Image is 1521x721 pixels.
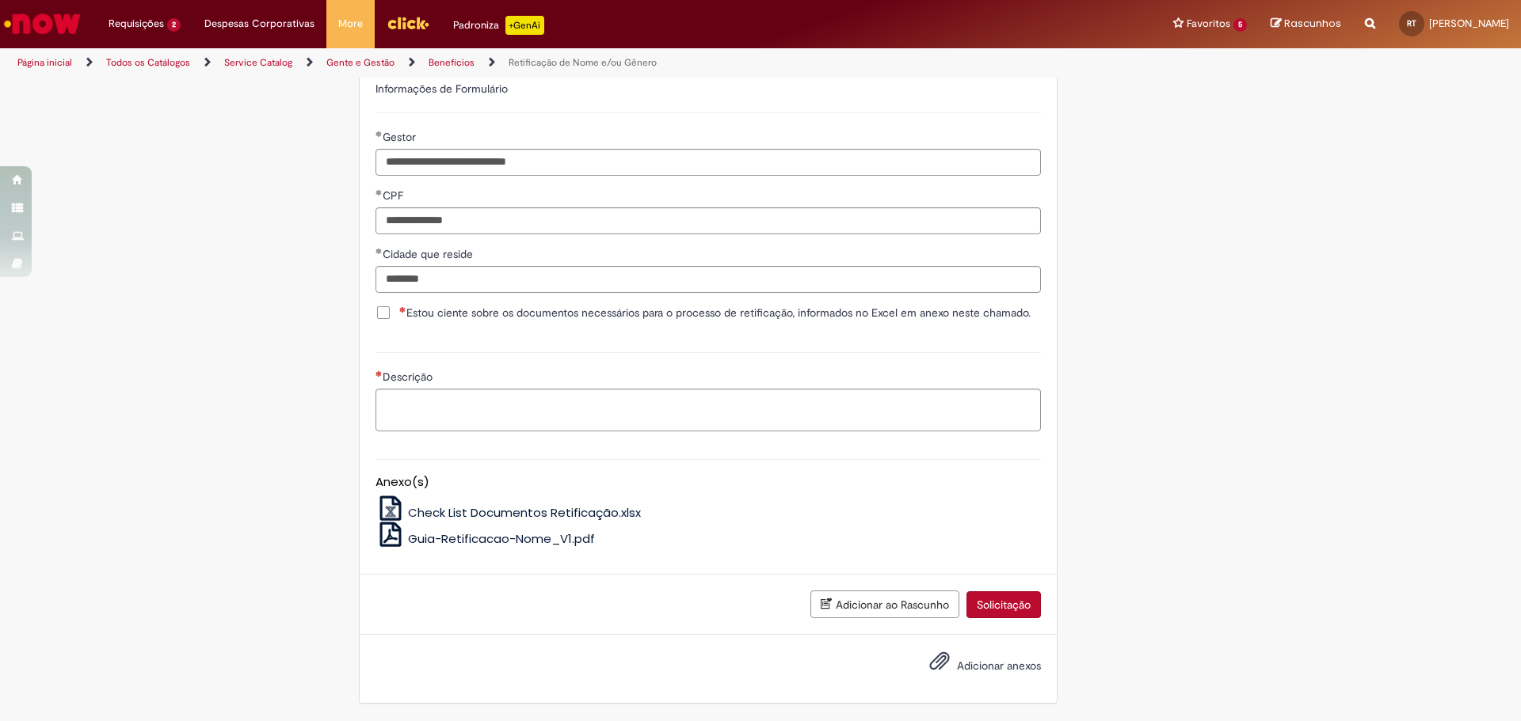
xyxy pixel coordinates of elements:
[2,8,83,40] img: ServiceNow
[408,530,595,547] span: Guia-Retificacao-Nome_V1.pdf
[12,48,1002,78] ul: Trilhas de página
[383,188,406,203] span: CPF
[966,591,1041,618] button: Solicitação
[383,370,436,384] span: Descrição
[810,590,959,618] button: Adicionar ao Rascunho
[204,16,314,32] span: Despesas Corporativas
[957,658,1041,673] span: Adicionar anexos
[375,131,383,137] span: Obrigatório Preenchido
[167,18,181,32] span: 2
[429,56,475,69] a: Benefícios
[505,16,544,35] p: +GenAi
[375,207,1041,234] input: CPF
[109,16,164,32] span: Requisições
[383,130,419,144] span: Gestor
[375,476,1041,489] h5: Anexo(s)
[399,305,1031,321] span: Estou ciente sobre os documentos necessários para o processo de retificação, informados no Excel ...
[925,647,954,683] button: Adicionar anexos
[509,56,657,69] a: Retificação de Nome e/ou Gênero
[399,306,406,313] span: Necessários
[326,56,395,69] a: Gente e Gestão
[375,248,383,254] span: Obrigatório Preenchido
[387,11,429,35] img: click_logo_yellow_360x200.png
[375,189,383,195] span: Obrigatório Preenchido
[375,82,508,96] label: Informações de Formulário
[338,16,363,32] span: More
[375,530,596,547] a: Guia-Retificacao-Nome_V1.pdf
[1233,18,1247,32] span: 5
[375,266,1041,293] input: Cidade que reside
[375,149,1041,176] input: Gestor
[375,370,383,377] span: Necessários
[375,504,642,521] a: Check List Documentos Retificação.xlsx
[375,389,1041,431] textarea: Descrição
[1187,16,1230,32] span: Favoritos
[408,504,641,521] span: Check List Documentos Retificação.xlsx
[1407,18,1416,28] span: RT
[224,56,292,69] a: Service Catalog
[383,247,476,261] span: Cidade que reside
[1271,17,1341,32] a: Rascunhos
[17,56,72,69] a: Página inicial
[453,16,544,35] div: Padroniza
[1429,17,1509,30] span: [PERSON_NAME]
[106,56,190,69] a: Todos os Catálogos
[1284,16,1341,31] span: Rascunhos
